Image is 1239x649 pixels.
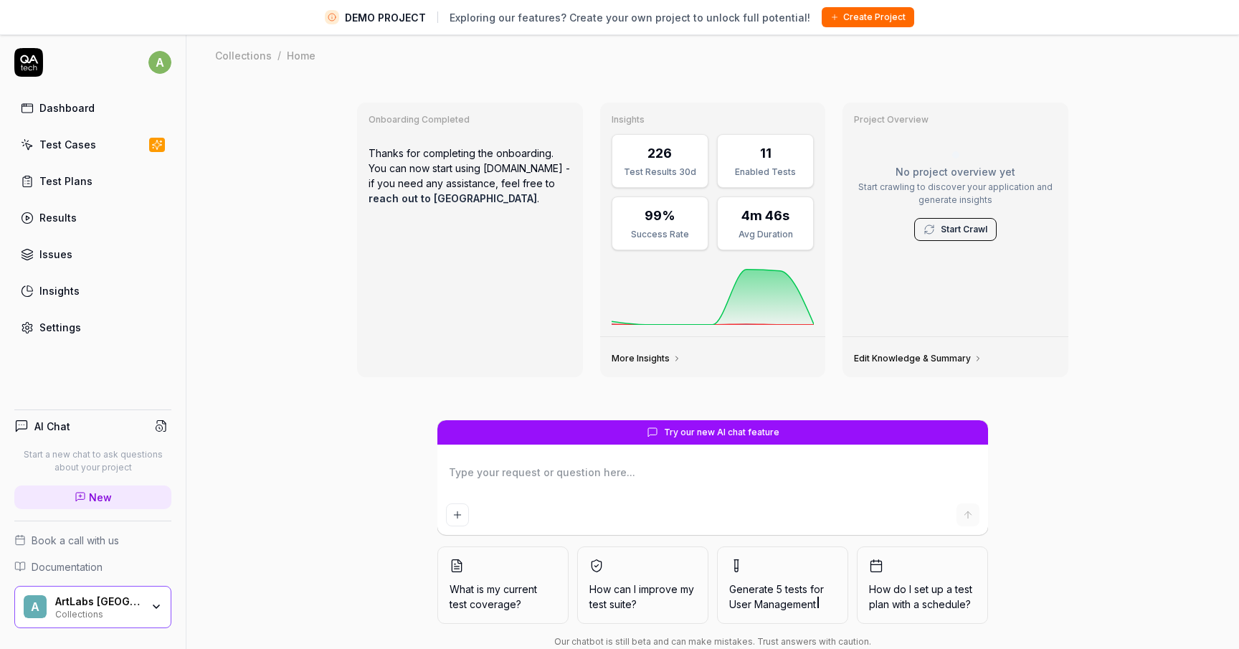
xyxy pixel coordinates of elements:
div: Success Rate [621,228,699,241]
a: Book a call with us [14,533,171,548]
p: Thanks for completing the onboarding. You can now start using [DOMAIN_NAME] - if you need any ass... [369,134,571,217]
span: New [89,490,112,505]
a: Edit Knowledge & Summary [854,353,982,364]
span: How do I set up a test plan with a schedule? [869,582,976,612]
button: AArtLabs [GEOGRAPHIC_DATA]Collections [14,586,171,629]
button: Add attachment [446,503,469,526]
div: Our chatbot is still beta and can make mistakes. Trust answers with caution. [437,635,988,648]
h4: AI Chat [34,419,70,434]
span: Documentation [32,559,103,574]
span: Exploring our features? Create your own project to unlock full potential! [450,10,810,25]
span: User Management [729,598,816,610]
a: Start Crawl [941,223,987,236]
button: Create Project [822,7,914,27]
div: Settings [39,320,81,335]
button: How do I set up a test plan with a schedule? [857,546,988,624]
a: Dashboard [14,94,171,122]
a: Documentation [14,559,171,574]
div: Test Results 30d [621,166,699,179]
p: Start crawling to discover your application and generate insights [854,181,1057,207]
div: Issues [39,247,72,262]
div: Results [39,210,77,225]
button: What is my current test coverage? [437,546,569,624]
div: Home [287,48,315,62]
div: 226 [647,143,672,163]
span: What is my current test coverage? [450,582,556,612]
a: Insights [14,277,171,305]
a: Settings [14,313,171,341]
p: Start a new chat to ask questions about your project [14,448,171,474]
div: Enabled Tests [726,166,804,179]
a: Results [14,204,171,232]
span: A [24,595,47,618]
a: reach out to [GEOGRAPHIC_DATA] [369,192,537,204]
span: Try our new AI chat feature [664,426,779,439]
a: Issues [14,240,171,268]
span: Generate 5 tests for [729,582,836,612]
div: Collections [55,607,141,619]
div: Dashboard [39,100,95,115]
button: Generate 5 tests forUser Management [717,546,848,624]
div: Avg Duration [726,228,804,241]
h3: Onboarding Completed [369,114,571,125]
div: Test Plans [39,174,92,189]
button: How can I improve my test suite? [577,546,708,624]
button: a [148,48,171,77]
a: Test Cases [14,131,171,158]
a: Test Plans [14,167,171,195]
div: 4m 46s [741,206,789,225]
div: Collections [215,48,272,62]
p: No project overview yet [854,164,1057,179]
h3: Insights [612,114,815,125]
div: Test Cases [39,137,96,152]
h3: Project Overview [854,114,1057,125]
a: More Insights [612,353,681,364]
div: 99% [645,206,675,225]
span: Book a call with us [32,533,119,548]
div: Insights [39,283,80,298]
span: DEMO PROJECT [345,10,426,25]
span: a [148,51,171,74]
span: How can I improve my test suite? [589,582,696,612]
div: ArtLabs Europe [55,595,141,608]
a: New [14,485,171,509]
div: / [277,48,281,62]
div: 11 [760,143,772,163]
